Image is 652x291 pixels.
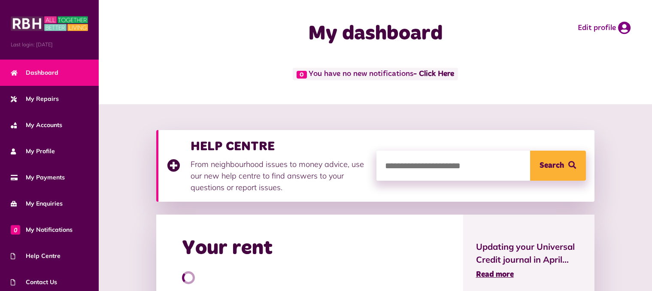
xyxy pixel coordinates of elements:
span: Last login: [DATE] [11,41,88,48]
span: Read more [476,271,514,279]
span: My Profile [11,147,55,156]
span: 0 [11,225,20,234]
a: Edit profile [578,21,631,34]
span: You have no new notifications [293,68,458,80]
span: Contact Us [11,278,57,287]
h2: Your rent [182,236,273,261]
span: My Repairs [11,94,59,103]
p: From neighbourhood issues to money advice, use our new help centre to find answers to your questi... [191,158,368,193]
span: Dashboard [11,68,58,77]
h3: HELP CENTRE [191,139,368,154]
a: - Click Here [413,70,454,78]
span: My Accounts [11,121,62,130]
button: Search [530,151,586,181]
span: My Enquiries [11,199,63,208]
span: Help Centre [11,252,61,261]
span: My Notifications [11,225,73,234]
span: 0 [297,71,307,79]
a: Updating your Universal Credit journal in April... Read more [476,240,582,281]
h1: My dashboard [246,21,505,46]
span: Search [540,151,564,181]
span: My Payments [11,173,65,182]
span: Updating your Universal Credit journal in April... [476,240,582,266]
img: MyRBH [11,15,88,32]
